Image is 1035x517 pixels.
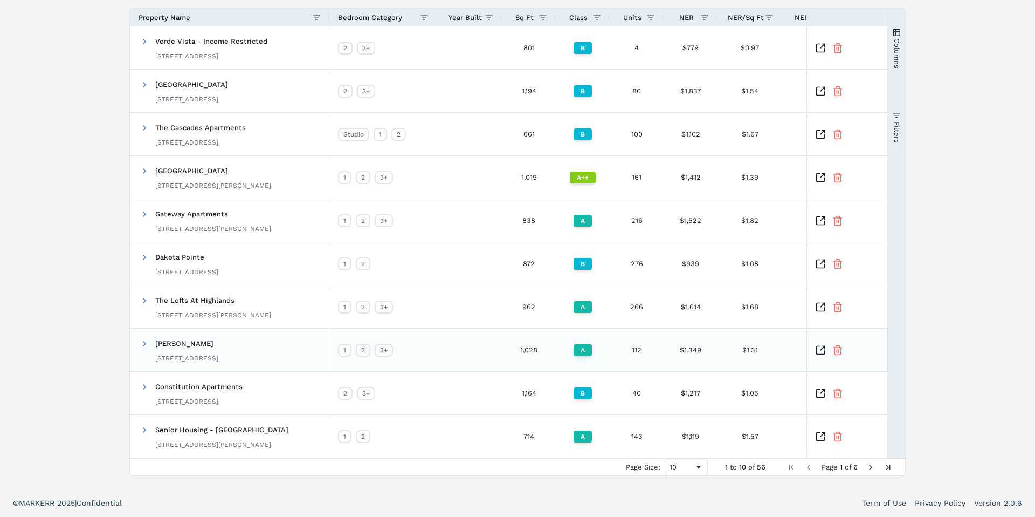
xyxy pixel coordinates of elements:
[664,156,717,199] div: $1,412
[725,463,728,471] span: 1
[664,242,717,285] div: $939
[915,498,965,508] a: Privacy Policy
[356,344,370,357] div: 2
[338,128,369,141] div: Studio
[815,388,826,399] a: Inspect Comparable
[815,86,826,97] a: Inspect Comparable
[155,296,234,304] span: The Lofts At Highlands
[155,225,271,233] div: [STREET_ADDRESS][PERSON_NAME]
[19,499,57,507] span: MARKERR
[815,43,826,53] a: Inspect Comparable
[375,301,393,314] div: 3+
[626,463,660,471] div: Page Size:
[502,199,556,242] div: 838
[574,387,592,399] div: B
[739,463,746,471] span: 10
[610,199,664,242] div: 216
[574,258,592,270] div: B
[155,253,204,261] span: Dakota Pointe
[502,285,556,328] div: 962
[502,242,556,285] div: 872
[357,387,375,400] div: 3+
[155,339,213,348] span: [PERSON_NAME]
[155,397,243,406] div: [STREET_ADDRESS]
[679,13,694,22] span: NER
[832,302,843,312] button: Remove Property From Portfolio
[815,215,826,226] a: Inspect Comparable
[832,258,843,269] button: Remove Property From Portfolio
[338,301,351,314] div: 1
[832,388,843,399] button: Remove Property From Portfolio
[728,13,764,22] span: NER/Sq Ft
[155,383,243,391] span: Constitution Apartments
[664,372,717,414] div: $1,217
[574,128,592,140] div: B
[748,463,755,471] span: of
[374,128,387,141] div: 1
[815,431,826,442] a: Inspect Comparable
[338,13,402,22] span: Bedroom Category
[570,172,596,183] div: A++
[338,214,351,227] div: 1
[155,52,267,60] div: [STREET_ADDRESS]
[574,215,592,227] div: A
[375,171,393,184] div: 3+
[832,431,843,442] button: Remove Property From Portfolio
[338,387,353,400] div: 2
[338,85,353,98] div: 2
[610,113,664,155] div: 100
[502,70,556,112] div: 1,194
[717,329,782,371] div: $1.31
[155,311,271,319] div: [STREET_ADDRESS][PERSON_NAME]
[356,171,370,184] div: 2
[155,95,228,104] div: [STREET_ADDRESS]
[610,285,664,328] div: 266
[832,86,843,97] button: Remove Property From Portfolio
[717,242,782,285] div: $1.08
[782,285,890,328] div: -
[502,26,556,69] div: 801
[57,499,77,507] span: 2025 |
[338,344,351,357] div: 1
[862,498,906,508] a: Term of Use
[717,113,782,155] div: $1.67
[155,268,218,276] div: [STREET_ADDRESS]
[832,345,843,356] button: Remove Property From Portfolio
[832,43,843,53] button: Remove Property From Portfolio
[155,167,228,175] span: [GEOGRAPHIC_DATA]
[815,258,826,269] a: Inspect Comparable
[664,26,717,69] div: $779
[664,415,717,458] div: $1,119
[502,329,556,371] div: 1,028
[356,257,370,270] div: 2
[155,124,246,132] span: The Cascades Apartments
[610,70,664,112] div: 80
[13,499,19,507] span: ©
[866,463,875,472] div: Next Page
[717,372,782,414] div: $1.05
[757,463,765,471] span: 56
[782,329,890,371] div: -
[610,415,664,458] div: 143
[664,329,717,371] div: $1,349
[717,199,782,242] div: $1.82
[815,302,826,312] a: Inspect Comparable
[610,329,664,371] div: 112
[670,463,694,471] div: 10
[155,37,267,45] span: Verde Vista - Income Restricted
[502,156,556,199] div: 1,019
[610,372,664,414] div: 40
[569,13,588,22] span: Class
[664,70,717,112] div: $1,837
[391,128,406,141] div: 2
[357,42,375,55] div: 3+
[155,181,271,190] div: [STREET_ADDRESS][PERSON_NAME]
[974,498,1022,508] a: Version 2.0.6
[574,431,592,443] div: A
[77,499,122,507] span: Confidential
[782,156,890,199] div: -
[717,70,782,112] div: $1.54
[730,463,737,471] span: to
[892,121,900,142] span: Filters
[574,344,592,356] div: A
